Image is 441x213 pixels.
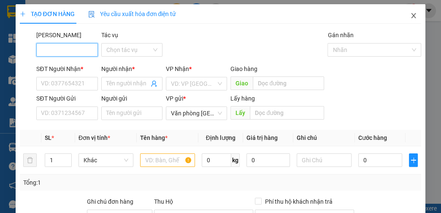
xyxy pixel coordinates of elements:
[23,153,37,167] button: delete
[140,153,195,167] input: VD: Bàn, Ghế
[78,134,110,141] span: Đơn vị tính
[409,157,418,164] span: plus
[262,197,336,206] span: Phí thu hộ khách nhận trả
[84,154,128,167] span: Khác
[36,32,81,38] label: Mã ĐH
[230,76,253,90] span: Giao
[230,66,257,72] span: Giao hàng
[101,94,162,103] div: Người gửi
[166,66,189,72] span: VP Nhận
[402,4,425,28] button: Close
[87,198,133,205] label: Ghi chú đơn hàng
[101,64,162,74] div: Người nhận
[36,64,97,74] div: SĐT Người Nhận
[23,178,171,187] div: Tổng: 1
[140,134,168,141] span: Tên hàng
[230,95,255,102] span: Lấy hàng
[154,198,173,205] span: Thu Hộ
[250,106,324,120] input: Dọc đường
[45,134,51,141] span: SL
[410,12,417,19] span: close
[101,32,118,38] label: Tác vụ
[88,11,176,17] span: Yêu cầu xuất hóa đơn điện tử
[20,11,26,17] span: plus
[88,11,95,18] img: icon
[246,134,278,141] span: Giá trị hàng
[246,153,290,167] input: 0
[327,32,353,38] label: Gán nhãn
[253,76,324,90] input: Dọc đường
[36,94,97,103] div: SĐT Người Gửi
[409,153,418,167] button: plus
[171,107,222,120] span: Văn phòng Tân Kỳ
[230,106,250,120] span: Lấy
[166,94,227,103] div: VP gửi
[358,134,387,141] span: Cước hàng
[36,43,97,57] input: Mã ĐH
[231,153,240,167] span: kg
[293,130,355,146] th: Ghi chú
[20,11,75,17] span: TẠO ĐƠN HÀNG
[151,80,157,87] span: user-add
[206,134,235,141] span: Định lượng
[297,153,352,167] input: Ghi Chú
